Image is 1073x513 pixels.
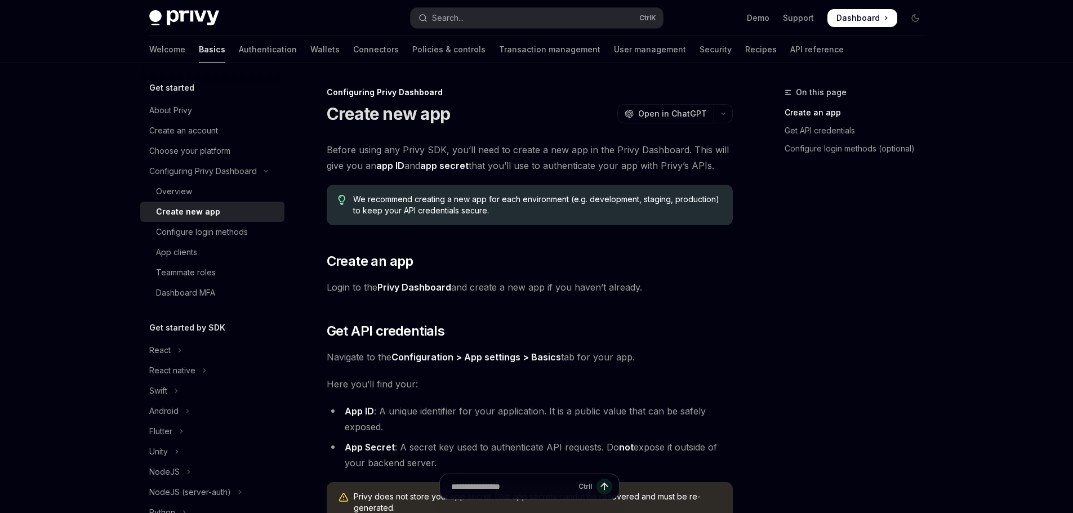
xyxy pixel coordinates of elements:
a: Create an app [785,104,933,122]
a: Demo [747,12,769,24]
a: Connectors [353,36,399,63]
a: Authentication [239,36,297,63]
a: Policies & controls [412,36,486,63]
a: Get API credentials [785,122,933,140]
h1: Create new app [327,104,451,124]
button: Toggle Android section [140,401,284,421]
div: NodeJS [149,465,180,479]
span: We recommend creating a new app for each environment (e.g. development, staging, production) to k... [353,194,721,216]
strong: app ID [376,160,404,171]
a: Welcome [149,36,185,63]
button: Toggle React native section [140,360,284,381]
strong: app secret [420,160,469,171]
h5: Get started [149,81,194,95]
button: Toggle dark mode [906,9,924,27]
a: Choose your platform [140,141,284,161]
a: Teammate roles [140,262,284,283]
button: Toggle Configuring Privy Dashboard section [140,161,284,181]
span: Before using any Privy SDK, you’ll need to create a new app in the Privy Dashboard. This will giv... [327,142,733,173]
strong: App Secret [345,441,395,453]
span: Open in ChatGPT [638,108,707,119]
div: Android [149,404,179,418]
button: Toggle Swift section [140,381,284,401]
div: Swift [149,384,167,398]
a: Overview [140,181,284,202]
button: Toggle Flutter section [140,421,284,441]
span: Ctrl K [639,14,656,23]
a: Configure login methods [140,222,284,242]
div: Choose your platform [149,144,230,158]
button: Toggle React section [140,340,284,360]
div: Configuring Privy Dashboard [327,87,733,98]
div: Unity [149,445,168,458]
button: Send message [596,479,612,494]
a: Support [783,12,814,24]
div: Create new app [156,205,220,218]
div: Configure login methods [156,225,248,239]
div: Search... [432,11,464,25]
div: React [149,344,171,357]
input: Ask a question... [451,474,574,499]
img: dark logo [149,10,219,26]
a: Security [700,36,732,63]
li: : A secret key used to authenticate API requests. Do expose it outside of your backend server. [327,439,733,471]
a: User management [614,36,686,63]
a: Configuration > App settings > Basics [391,351,561,363]
a: Privy Dashboard [377,282,451,293]
div: NodeJS (server-auth) [149,485,231,499]
a: Create new app [140,202,284,222]
a: API reference [790,36,844,63]
div: About Privy [149,104,192,117]
strong: not [619,441,634,453]
a: Dashboard MFA [140,283,284,303]
a: Create an account [140,121,284,141]
li: : A unique identifier for your application. It is a public value that can be safely exposed. [327,403,733,435]
div: Overview [156,185,192,198]
a: App clients [140,242,284,262]
span: On this page [796,86,847,99]
div: React native [149,364,195,377]
span: Here you’ll find your: [327,376,733,392]
a: Dashboard [827,9,897,27]
button: Toggle NodeJS section [140,462,284,482]
span: Login to the and create a new app if you haven’t already. [327,279,733,295]
div: Configuring Privy Dashboard [149,164,257,178]
a: Basics [199,36,225,63]
button: Toggle NodeJS (server-auth) section [140,482,284,502]
div: App clients [156,246,197,259]
a: Recipes [745,36,777,63]
span: Get API credentials [327,322,445,340]
a: Wallets [310,36,340,63]
a: About Privy [140,100,284,121]
strong: App ID [345,405,374,417]
span: Create an app [327,252,413,270]
span: Dashboard [836,12,880,24]
div: Flutter [149,425,172,438]
h5: Get started by SDK [149,321,225,334]
button: Open in ChatGPT [617,104,714,123]
svg: Tip [338,195,346,205]
div: Teammate roles [156,266,216,279]
a: Configure login methods (optional) [785,140,933,158]
div: Create an account [149,124,218,137]
button: Open search [411,8,663,28]
span: Navigate to the tab for your app. [327,349,733,365]
button: Toggle Unity section [140,441,284,462]
div: Dashboard MFA [156,286,215,300]
a: Transaction management [499,36,600,63]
